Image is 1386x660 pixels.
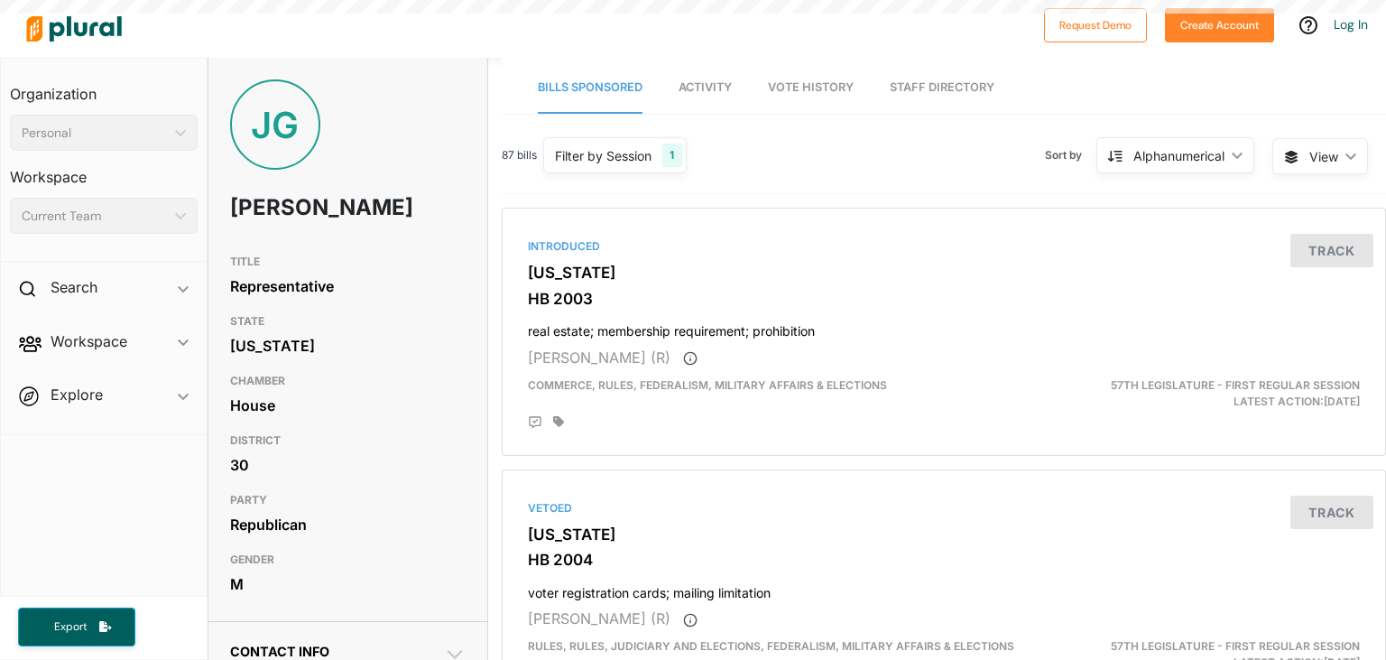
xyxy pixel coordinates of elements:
[555,146,651,165] div: Filter by Session
[528,639,1014,653] span: Rules, Rules, Judiciary and Elections, Federalism, Military Affairs & Elections
[230,392,467,419] div: House
[679,80,732,94] span: Activity
[1165,8,1274,42] button: Create Account
[230,511,467,538] div: Republican
[230,451,467,479] div: 30
[1133,146,1224,165] div: Alphanumerical
[538,62,642,114] a: Bills Sponsored
[553,415,564,428] div: Add tags
[51,277,97,297] h2: Search
[528,290,1360,308] h3: HB 2003
[502,147,537,163] span: 87 bills
[662,144,681,167] div: 1
[1290,234,1373,267] button: Track
[230,311,467,332] h3: STATE
[528,500,1360,516] div: Vetoed
[1087,377,1373,410] div: Latest Action: [DATE]
[18,608,135,646] button: Export
[230,430,467,451] h3: DISTRICT
[528,577,1360,601] h4: voter registration cards; mailing limitation
[230,370,467,392] h3: CHAMBER
[230,181,372,235] h1: [PERSON_NAME]
[1045,147,1096,163] span: Sort by
[528,315,1360,339] h4: real estate; membership requirement; prohibition
[230,571,467,598] div: M
[1334,16,1368,33] a: Log In
[768,80,854,94] span: Vote History
[528,238,1360,255] div: Introduced
[1165,14,1274,33] a: Create Account
[230,273,467,300] div: Representative
[1111,378,1360,392] span: 57th Legislature - First Regular Session
[10,151,198,191] h3: Workspace
[528,609,670,627] span: [PERSON_NAME] (R)
[230,79,320,170] div: JG
[230,489,467,511] h3: PARTY
[1044,8,1147,42] button: Request Demo
[528,349,670,367] span: [PERSON_NAME] (R)
[768,62,854,114] a: Vote History
[1111,639,1360,653] span: 57th Legislature - First Regular Session
[679,62,732,114] a: Activity
[230,644,329,659] span: Contact Info
[528,378,887,392] span: Commerce, Rules, Federalism, Military Affairs & Elections
[42,619,99,635] span: Export
[22,124,168,143] div: Personal
[230,332,467,359] div: [US_STATE]
[890,62,994,114] a: Staff Directory
[528,525,1360,544] h3: [US_STATE]
[528,551,1360,569] h3: HB 2004
[528,415,542,430] div: Add Position Statement
[1044,14,1147,33] a: Request Demo
[528,264,1360,282] h3: [US_STATE]
[1309,147,1338,166] span: View
[1290,496,1373,529] button: Track
[230,549,467,571] h3: GENDER
[230,251,467,273] h3: TITLE
[10,68,198,107] h3: Organization
[538,80,642,94] span: Bills Sponsored
[22,207,168,226] div: Current Team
